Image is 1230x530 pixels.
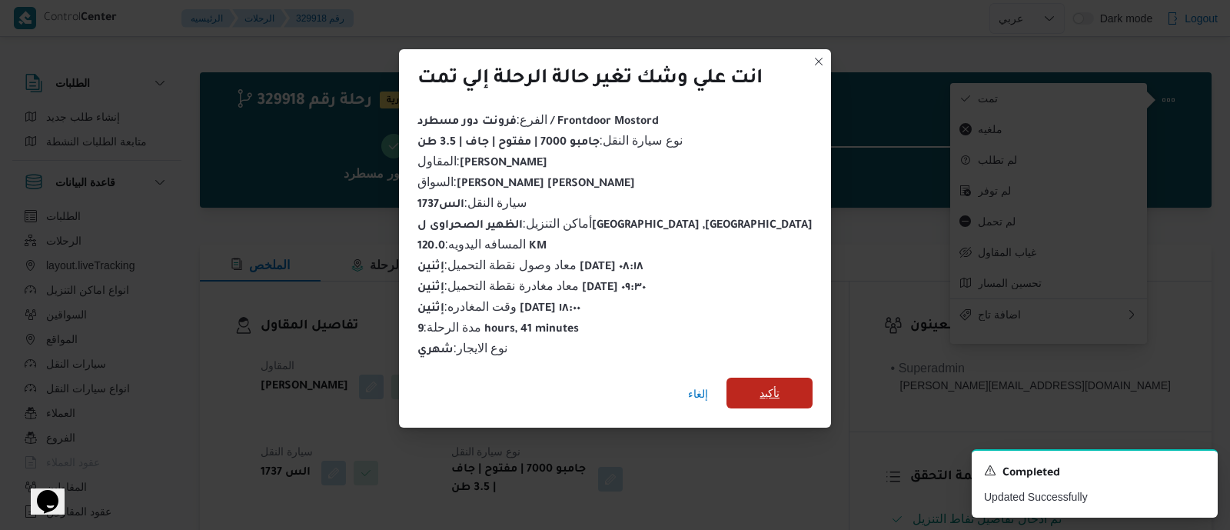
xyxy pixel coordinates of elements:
[417,238,547,251] span: المسافه اليدويه :
[417,68,763,92] div: انت علي وشك تغير حالة الرحلة إلي تمت
[760,384,780,402] span: تأكيد
[417,116,659,128] b: فرونت دور مسطرد / Frontdoor Mostord
[417,303,581,315] b: إثنين [DATE] ١٨:٠٠
[417,279,647,292] span: معاد مغادرة نقطة التحميل :
[417,134,683,147] span: نوع سيارة النقل :
[984,463,1205,483] div: Notification
[1002,465,1060,483] span: Completed
[688,385,708,403] span: إلغاء
[417,196,527,209] span: سيارة النقل :
[457,178,635,191] b: [PERSON_NAME] [PERSON_NAME]
[682,378,714,409] button: إلغاء
[726,378,813,408] button: تأكيد
[417,258,644,272] span: معاد وصول نقطة التحميل :
[417,113,659,126] span: الفرع :
[417,175,635,188] span: السواق :
[417,324,580,336] b: 9 hours, 41 minutes
[417,137,600,149] b: جامبو 7000 | مفتوح | جاف | 3.5 طن
[984,489,1205,505] p: Updated Successfully
[417,345,454,357] b: شهري
[809,52,828,71] button: Closes this modal window
[460,158,547,170] b: [PERSON_NAME]
[417,155,547,168] span: المقاول :
[417,321,580,334] span: مدة الرحلة :
[417,199,464,212] b: الس1737
[417,241,547,253] b: 120.0 KM
[417,342,508,355] span: نوع الايجار :
[417,217,813,230] span: أماكن التنزيل :
[417,220,813,232] b: الظهير الصحراوى ل[GEOGRAPHIC_DATA] ,[GEOGRAPHIC_DATA]
[417,300,581,313] span: وقت المغادره :
[417,282,647,295] b: إثنين [DATE] ٠٩:٣٠
[417,262,644,274] b: إثنين [DATE] ٠٨:١٨
[15,468,65,515] iframe: chat widget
